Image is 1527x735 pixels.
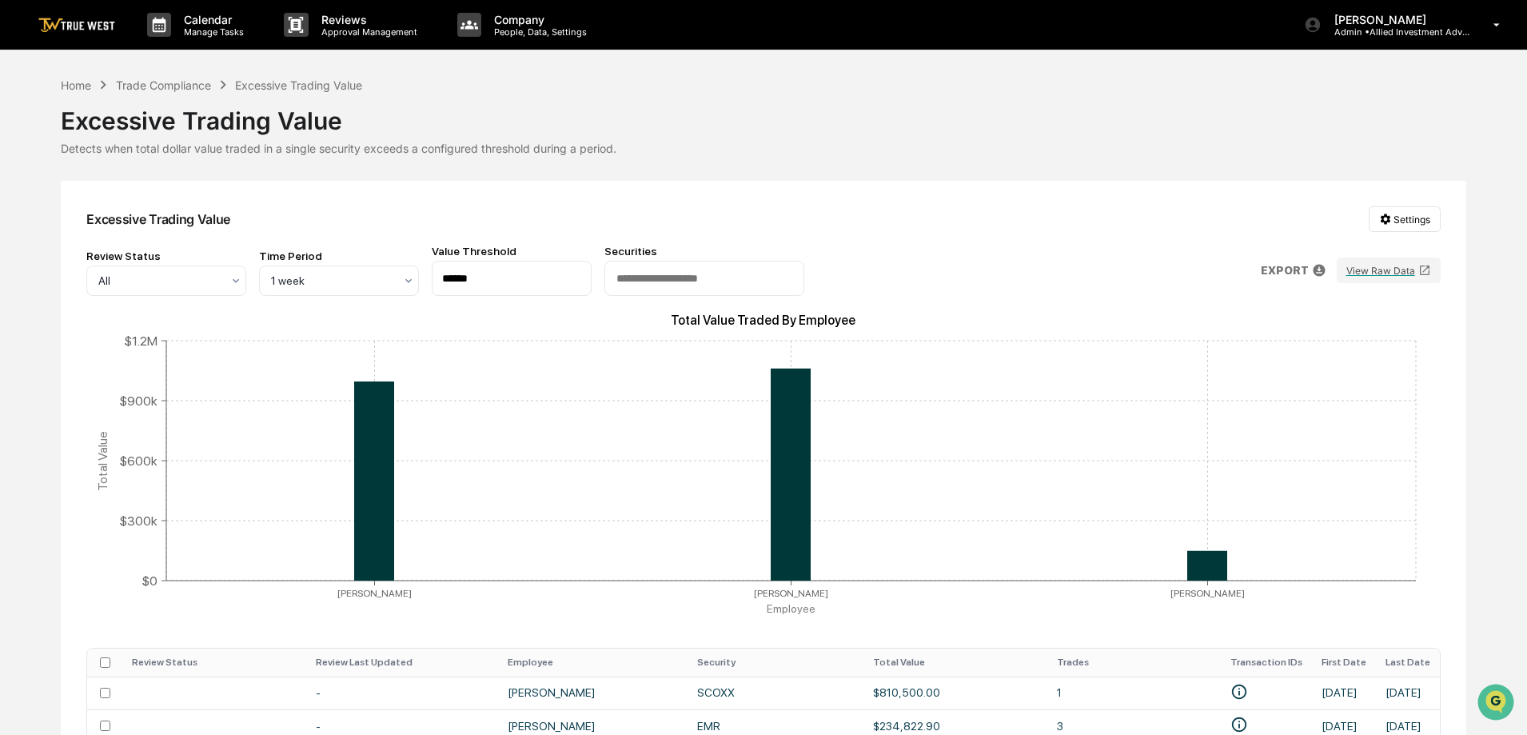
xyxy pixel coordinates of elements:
[119,513,157,528] tspan: $300k
[754,587,828,598] tspan: [PERSON_NAME]
[16,122,45,151] img: 1746055101610-c473b297-6a78-478c-a979-82029cc54cd1
[1261,264,1309,277] p: EXPORT
[1230,716,1248,733] svg: • Plaid-Oj45mA0rpeum7z93e31rcL6mLj9ax5HgEy4KQ • Plaid-eAbgm7K0OkujOJVLYL7dHjY9jv7gnbfbOBaqm • Pla...
[54,122,262,138] div: Start new chat
[688,677,863,709] td: SCOXX
[16,234,29,246] div: 🔎
[1322,13,1470,26] p: [PERSON_NAME]
[32,232,101,248] span: Data Lookup
[54,138,202,151] div: We're available if you need us!
[119,453,157,468] tspan: $600k
[1322,26,1470,38] p: Admin • Allied Investment Advisors
[337,587,412,598] tspan: [PERSON_NAME]
[863,649,1047,677] th: Total Value
[10,195,110,224] a: 🖐️Preclearance
[116,203,129,216] div: 🗄️
[171,26,252,38] p: Manage Tasks
[10,226,107,254] a: 🔎Data Lookup
[110,195,205,224] a: 🗄️Attestations
[122,649,305,677] th: Review Status
[1376,677,1440,709] td: [DATE]
[1476,682,1519,725] iframe: Open customer support
[116,78,211,92] div: Trade Compliance
[119,393,157,408] tspan: $900k
[481,26,595,38] p: People, Data, Settings
[688,649,863,677] th: Security
[86,250,246,262] div: Review Status
[498,649,688,677] th: Employee
[306,649,499,677] th: Review Last Updated
[16,34,291,59] p: How can we help?
[132,202,198,218] span: Attestations
[1376,649,1440,677] th: Last Date
[1312,649,1376,677] th: First Date
[61,142,1465,155] div: Detects when total dollar value traded in a single security exceeds a configured threshold during...
[61,94,1465,135] div: Excessive Trading Value
[32,202,103,218] span: Preclearance
[1047,649,1221,677] th: Trades
[113,270,193,283] a: Powered byPylon
[171,13,252,26] p: Calendar
[481,13,595,26] p: Company
[259,250,419,262] div: Time Period
[498,677,688,709] td: [PERSON_NAME]
[16,203,29,216] div: 🖐️
[432,245,592,258] div: Value Threshold
[1230,683,1248,701] svg: • Plaid-yyQ1Qb5pmpIwRj0kpmMOh6KB1BJDVXUReeYNJ
[159,271,193,283] span: Pylon
[142,573,157,588] tspan: $0
[671,313,855,328] text: Total Value Traded By Employee
[124,333,157,348] tspan: $1.2M
[309,13,425,26] p: Reviews
[235,78,362,92] div: Excessive Trading Value
[1337,258,1441,283] button: View Raw Data
[272,127,291,146] button: Start new chat
[863,677,1047,709] td: $810,500.00
[309,26,425,38] p: Approval Management
[1047,677,1221,709] td: 1
[1369,206,1441,232] button: Settings
[61,78,91,92] div: Home
[1312,677,1376,709] td: [DATE]
[38,18,115,33] img: logo
[306,677,499,709] td: -
[86,211,230,227] div: Excessive Trading Value
[604,245,804,258] div: Securities
[95,430,110,490] tspan: Total Value
[767,602,815,615] tspan: Employee
[1221,649,1312,677] th: Transaction IDs
[1170,587,1245,598] tspan: [PERSON_NAME]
